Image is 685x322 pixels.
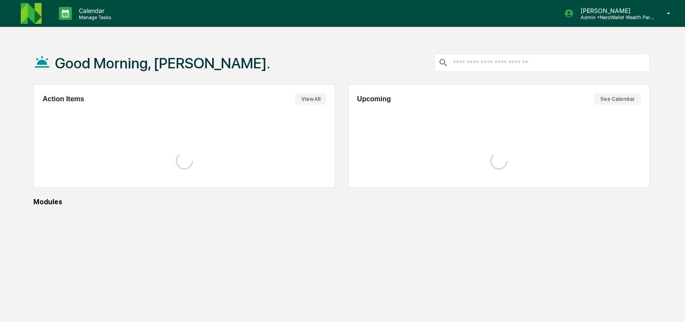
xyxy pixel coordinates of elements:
[42,95,84,103] h2: Action Items
[33,198,650,206] div: Modules
[72,14,116,20] p: Manage Tasks
[295,93,326,105] button: View All
[594,93,641,105] button: See Calendar
[72,7,116,14] p: Calendar
[574,14,654,20] p: Admin • NerdWallet Wealth Partners
[357,95,391,103] h2: Upcoming
[574,7,654,14] p: [PERSON_NAME]
[55,55,270,72] h1: Good Morning, [PERSON_NAME].
[21,3,42,24] img: logo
